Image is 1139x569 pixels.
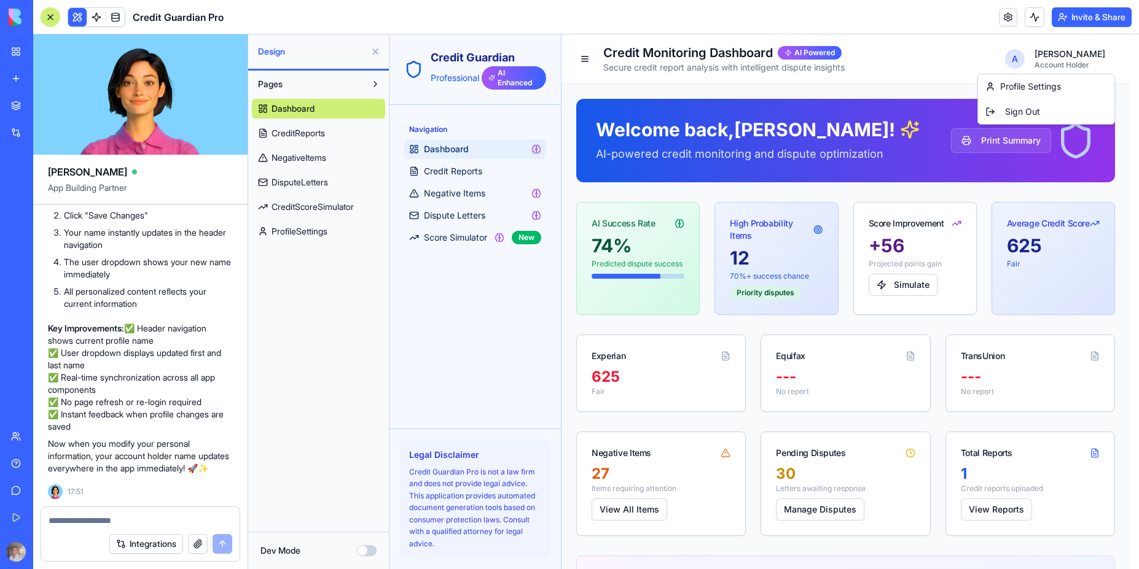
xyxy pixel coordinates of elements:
[272,201,354,213] span: CreditScoreSimulator
[133,10,224,25] span: Credit Guardian Pro
[272,225,327,238] span: ProfileSettings
[252,74,366,94] button: Pages
[109,534,183,554] button: Integrations
[272,152,326,164] span: NegativeItems
[48,322,233,433] p: ✅ Header navigation shows current profile name ✅ User dropdown displays updated first and last na...
[64,256,233,281] li: The user dropdown shows your new name immediately
[48,323,124,333] strong: Key Improvements:
[252,172,385,192] a: DisputeLetters
[272,103,315,115] span: Dashboard
[260,544,300,557] label: Dev Mode
[596,46,718,58] a: Profile Settings
[252,222,385,241] a: ProfileSettings
[64,285,233,310] li: All personalized content reflects your current information
[252,99,385,118] a: Dashboard
[252,123,385,143] a: CreditReports
[258,45,366,58] span: Design
[48,182,233,204] span: App Building Partner
[48,438,233,474] p: Now when you modify your personal information, your account holder name updates everywhere in the...
[64,209,233,222] li: Click "Save Changes"
[258,78,283,90] span: Pages
[6,542,26,562] img: ACg8ocIoKTluYVx1WVSvMTc6vEhh8zlEulljtIG1Q6EjfdS3E24EJStT=s96-c
[64,226,233,251] li: Your name instantly updates in the header navigation
[1052,7,1132,27] button: Invite & Share
[252,197,385,217] a: CreditScoreSimulator
[68,487,84,497] span: 17:51
[272,127,325,139] span: CreditReports
[9,9,85,26] img: logo
[252,148,385,168] a: NegativeItems
[48,165,127,179] span: [PERSON_NAME]
[48,484,63,499] img: Ella_00000_wcx2te.png
[591,68,722,87] div: Sign Out
[272,176,328,188] span: DisputeLetters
